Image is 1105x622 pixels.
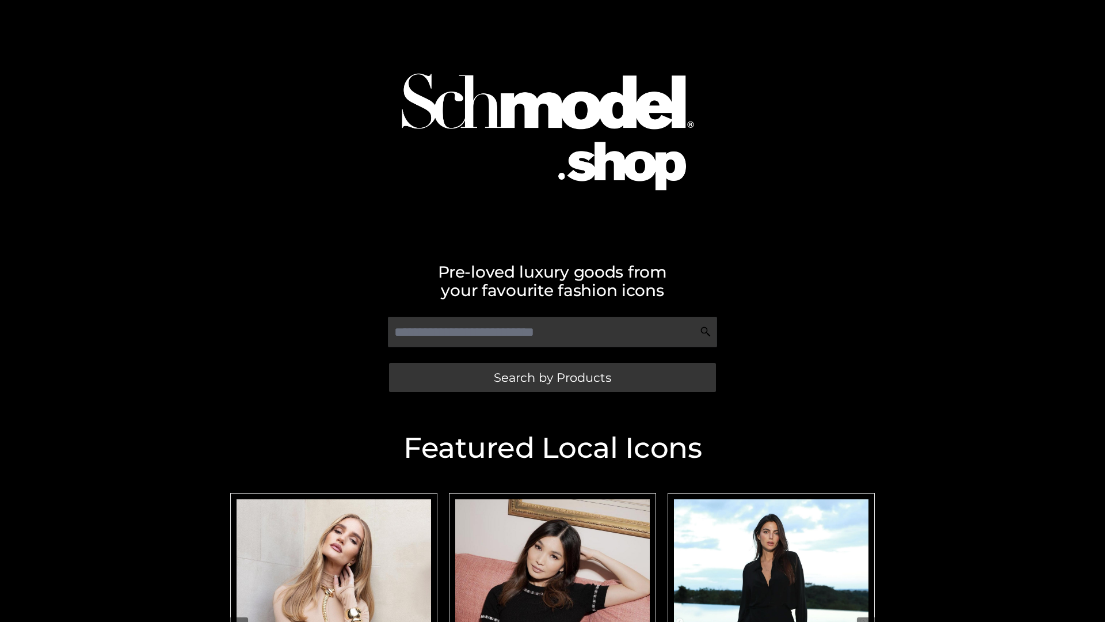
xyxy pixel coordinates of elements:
h2: Featured Local Icons​ [224,434,881,462]
h2: Pre-loved luxury goods from your favourite fashion icons [224,263,881,299]
img: Search Icon [700,326,711,337]
span: Search by Products [494,371,611,384]
a: Search by Products [389,363,716,392]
